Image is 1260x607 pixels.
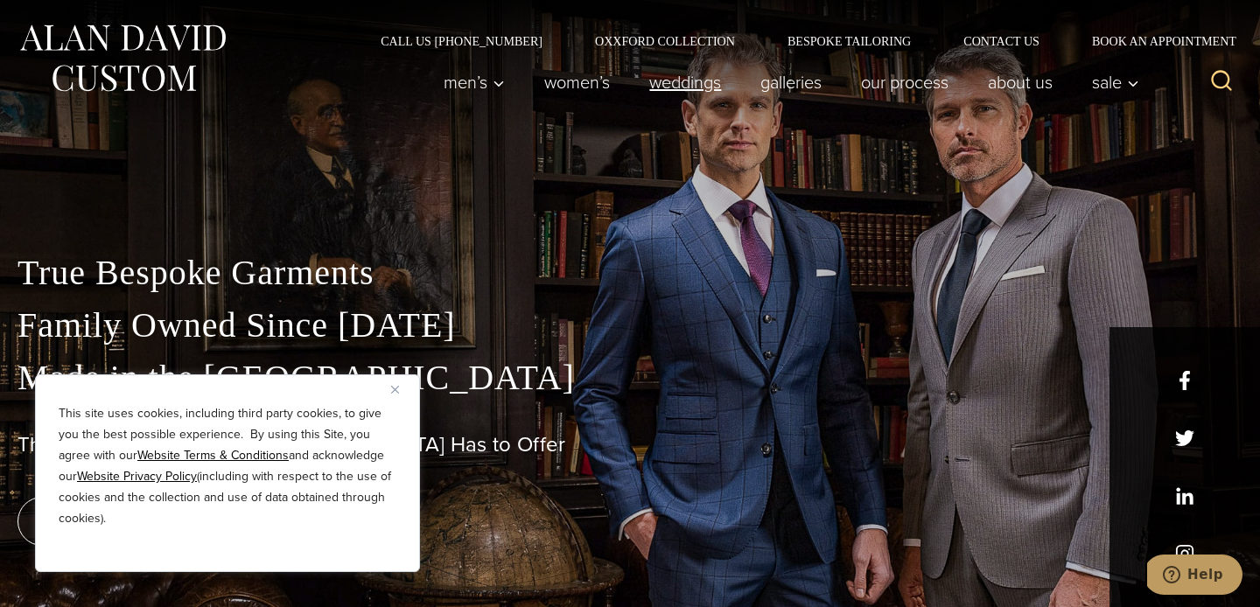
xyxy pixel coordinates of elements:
[630,65,741,100] a: weddings
[1073,65,1149,100] button: Sale sub menu toggle
[391,379,412,400] button: Close
[17,497,262,546] a: book an appointment
[424,65,1149,100] nav: Primary Navigation
[424,65,525,100] button: Men’s sub menu toggle
[354,35,1242,47] nav: Secondary Navigation
[969,65,1073,100] a: About Us
[525,65,630,100] a: Women’s
[17,247,1242,404] p: True Bespoke Garments Family Owned Since [DATE] Made in the [GEOGRAPHIC_DATA]
[569,35,761,47] a: Oxxford Collection
[741,65,842,100] a: Galleries
[842,65,969,100] a: Our Process
[77,467,197,485] a: Website Privacy Policy
[17,19,227,97] img: Alan David Custom
[761,35,937,47] a: Bespoke Tailoring
[1066,35,1242,47] a: Book an Appointment
[1147,555,1242,598] iframe: Opens a widget where you can chat to one of our agents
[17,432,1242,457] h1: The Best Custom Suits [GEOGRAPHIC_DATA] Has to Offer
[137,446,289,464] a: Website Terms & Conditions
[937,35,1066,47] a: Contact Us
[354,35,569,47] a: Call Us [PHONE_NUMBER]
[391,386,399,394] img: Close
[59,403,396,529] p: This site uses cookies, including third party cookies, to give you the best possible experience. ...
[1200,61,1242,103] button: View Search Form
